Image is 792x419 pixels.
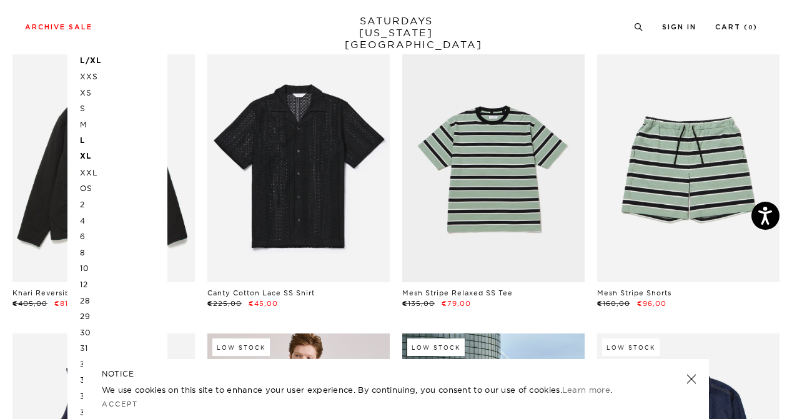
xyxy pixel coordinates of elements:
[80,260,155,277] p: 10
[80,308,155,325] p: 29
[80,213,155,229] p: 4
[80,277,155,293] p: 12
[80,293,155,309] p: 28
[80,117,155,133] p: M
[80,165,155,181] p: XXL
[12,299,47,308] span: €405,00
[80,149,155,165] p: XL
[212,338,270,356] div: Low Stock
[207,299,242,308] span: €225,00
[80,85,155,101] p: XS
[54,299,82,308] span: €81,00
[80,357,155,373] p: 32
[597,288,671,297] a: Mesh Stripe Shorts
[80,340,155,357] p: 31
[80,69,155,85] p: XXS
[345,15,448,51] a: SATURDAYS[US_STATE][GEOGRAPHIC_DATA]
[80,372,155,388] p: 33
[442,299,471,308] span: €79,00
[80,180,155,197] p: OS
[602,338,660,356] div: Low Stock
[748,25,753,31] small: 0
[80,53,155,69] p: L/XL
[12,288,106,297] a: Khari Reversible Jacket
[25,24,92,31] a: Archive Sale
[102,383,646,396] p: We use cookies on this site to enhance your user experience. By continuing, you consent to our us...
[207,288,315,297] a: Canty Cotton Lace SS Shirt
[407,338,465,356] div: Low Stock
[662,24,696,31] a: Sign In
[249,299,278,308] span: €45,00
[80,197,155,213] p: 2
[715,24,758,31] a: Cart (0)
[562,385,610,395] a: Learn more
[637,299,666,308] span: €96,00
[80,133,155,149] p: L
[597,299,630,308] span: €160,00
[402,288,513,297] a: Mesh Stripe Relaxed SS Tee
[102,368,690,380] h5: NOTICE
[80,101,155,117] p: S
[80,388,155,405] p: 34
[402,299,435,308] span: €135,00
[80,325,155,341] p: 30
[80,245,155,261] p: 8
[80,229,155,245] p: 6
[102,400,138,408] a: Accept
